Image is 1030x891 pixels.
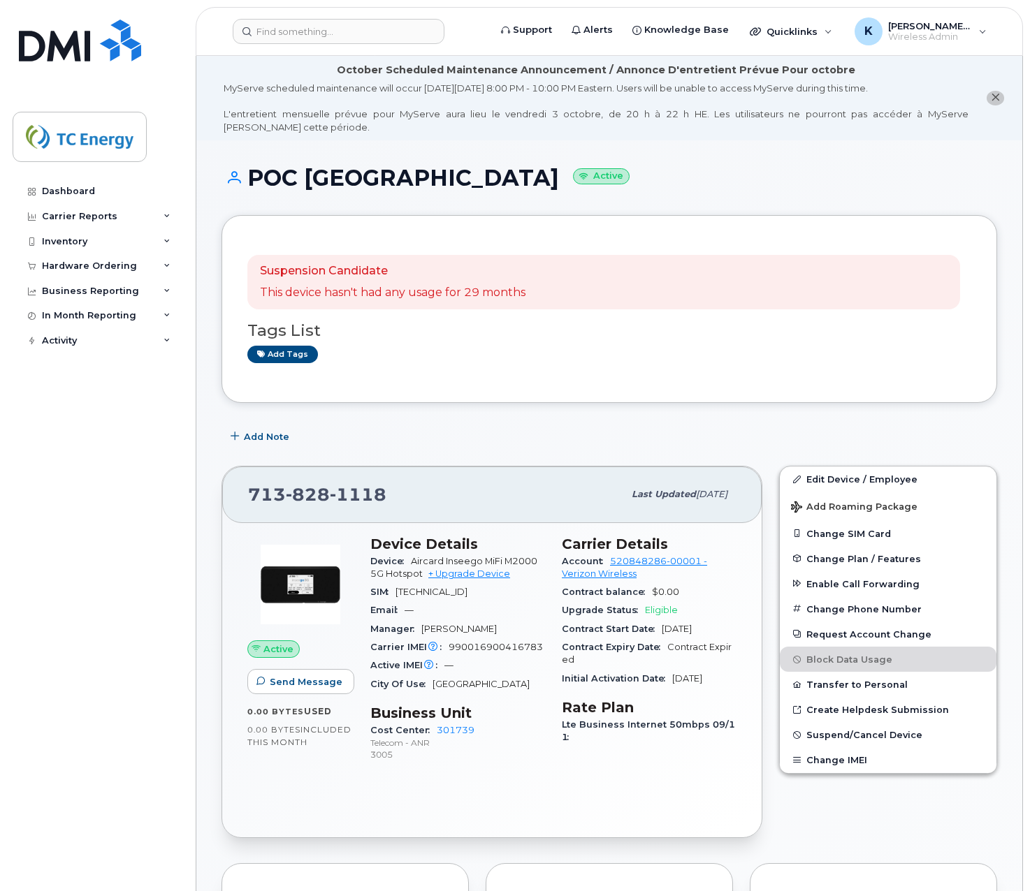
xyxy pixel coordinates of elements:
[370,749,545,760] p: 3005
[421,624,497,634] span: [PERSON_NAME]
[433,679,530,689] span: [GEOGRAPHIC_DATA]
[244,430,289,443] span: Add Note
[562,605,645,615] span: Upgrade Status
[330,484,386,505] span: 1118
[573,168,630,184] small: Active
[780,621,996,647] button: Request Account Change
[370,679,433,689] span: City Of Use
[672,673,702,684] span: [DATE]
[370,605,405,615] span: Email
[444,660,454,670] span: —
[337,63,855,78] div: October Scheduled Maintenance Announcement / Annonce D'entretient Prévue Pour octobre
[370,725,437,735] span: Cost Center
[780,571,996,596] button: Enable Call Forwarding
[247,669,354,694] button: Send Message
[806,730,922,740] span: Suspend/Cancel Device
[806,553,921,564] span: Change Plan / Features
[260,285,525,301] p: This device hasn't had any usage for 29 months
[780,747,996,772] button: Change IMEI
[780,521,996,546] button: Change SIM Card
[247,724,351,747] span: included this month
[780,492,996,520] button: Add Roaming Package
[562,556,610,566] span: Account
[370,556,537,579] span: Aircard Inseego MiFi M2000 5G Hotspot
[562,624,662,634] span: Contract Start Date
[224,82,969,133] div: MyServe scheduled maintenance will occur [DATE][DATE] 8:00 PM - 10:00 PM Eastern. Users will be u...
[645,605,678,615] span: Eligible
[263,642,293,656] span: Active
[562,699,737,716] h3: Rate Plan
[370,705,545,721] h3: Business Unit
[370,624,421,634] span: Manager
[405,605,414,615] span: —
[562,673,672,684] span: Initial Activation Date
[696,489,727,499] span: [DATE]
[260,263,525,279] p: Suspension Candidate
[780,697,996,722] a: Create Helpdesk Submission
[780,647,996,672] button: Block Data Usage
[304,706,332,716] span: used
[370,737,545,749] p: Telecom - ANR
[247,322,971,339] h3: Tags List
[806,578,920,589] span: Enable Call Forwarding
[270,675,342,688] span: Send Message
[791,501,917,515] span: Add Roaming Package
[248,484,386,505] span: 713
[247,725,300,735] span: 0.00 Bytes
[969,830,1020,881] iframe: Messenger Launcher
[987,91,1004,105] button: close notification
[370,536,545,552] h3: Device Details
[286,484,330,505] span: 828
[562,556,707,579] a: 520848286-00001 - Verizon Wireless
[780,546,996,571] button: Change Plan / Features
[780,722,996,747] button: Suspend/Cancel Device
[437,725,474,735] a: 301739
[562,536,737,552] h3: Carrier Details
[247,707,304,716] span: 0.00 Bytes
[222,424,301,449] button: Add Note
[562,587,652,597] span: Contract balance
[780,466,996,492] a: Edit Device / Employee
[370,556,411,566] span: Device
[562,719,735,742] span: Lte Business Internet 50mbps 09/11
[370,587,396,597] span: SIM
[370,642,449,652] span: Carrier IMEI
[370,660,444,670] span: Active IMEI
[562,642,667,652] span: Contract Expiry Date
[662,624,692,634] span: [DATE]
[222,165,997,190] h1: POC [GEOGRAPHIC_DATA]
[652,587,679,597] span: $0.00
[780,672,996,697] button: Transfer to Personal
[632,489,696,499] span: Last updated
[396,587,467,597] span: [TECHNICAL_ID]
[259,543,342,626] img: image20231002-3703462-ulkj86.png
[780,596,996,621] button: Change Phone Number
[449,642,543,652] span: 990016900416783
[428,568,510,579] a: + Upgrade Device
[247,346,318,363] a: Add tags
